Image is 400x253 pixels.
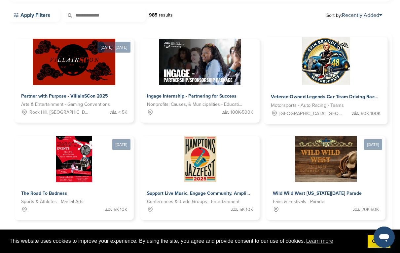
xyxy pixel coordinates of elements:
[305,236,334,246] a: learn more about cookies
[21,93,108,99] span: Partner with Purpose - VillainSCon 2025
[147,93,236,99] span: Ingage Internship - Partnering for Success
[29,109,90,116] span: Rock Hill, [GEOGRAPHIC_DATA]
[183,136,217,182] img: Sponsorpitch &
[15,28,134,123] a: [DATE] - [DATE] Sponsorpitch & Partner with Purpose - VillainSCon 2025 Arts & Entertainment - Gam...
[149,12,158,18] strong: 985
[21,101,110,108] span: Arts & Entertainment - Gaming Conventions
[159,12,173,18] span: results
[114,206,127,213] span: 5K-10K
[21,190,67,196] span: The Road To Badness
[8,8,60,22] a: Apply Filters
[140,136,260,220] a: Sponsorpitch & Support Live Music. Engage Community. Amplify Your Brand Conferences & Trade Group...
[147,101,243,108] span: Nonprofits, Causes, & Municipalities - Education
[140,39,260,123] a: Sponsorpitch & Ingage Internship - Partnering for Success Nonprofits, Causes, & Municipalities - ...
[97,42,130,53] div: [DATE] - [DATE]
[15,125,134,220] a: [DATE] Sponsorpitch & The Road To Badness Sports & Athletes - Martial Arts 5K-10K
[147,190,275,196] span: Support Live Music. Engage Community. Amplify Your Brand
[342,12,382,19] a: Recently Added
[147,198,239,205] span: Conferences & Trade Groups - Entertainment
[56,136,92,182] img: Sponsorpitch &
[271,102,344,109] span: Motorsports - Auto Racing - Teams
[368,235,390,248] a: dismiss cookie message
[302,37,350,85] img: Sponsorpitch &
[279,110,342,117] span: [GEOGRAPHIC_DATA], [GEOGRAPHIC_DATA], [GEOGRAPHIC_DATA], [GEOGRAPHIC_DATA]
[231,109,253,116] span: 100K-500K
[361,206,379,213] span: 20K-50K
[112,139,130,150] div: [DATE]
[295,136,357,182] img: Sponsorpitch &
[264,37,388,124] a: Sponsorpitch & Veteran-Owned Legends Car Team Driving Racing Excellence and Community Impact Acro...
[159,39,241,85] img: Sponsorpitch &
[326,13,382,18] span: Sort by:
[118,109,127,116] span: < 5K
[239,206,253,213] span: 5K-10K
[33,39,115,85] img: Sponsorpitch &
[10,236,362,246] span: This website uses cookies to improve your experience. By using the site, you agree and provide co...
[364,139,382,150] div: [DATE]
[266,125,385,220] a: [DATE] Sponsorpitch & Wild Wild West [US_STATE][DATE] Parade Fairs & Festivals - Parade 20K-50K
[273,198,324,205] span: Fairs & Festivals - Parade
[374,227,395,248] iframe: Button to launch messaging window
[21,198,84,205] span: Sports & Athletes - Martial Arts
[361,110,381,117] span: 50K-100K
[273,190,362,196] span: Wild Wild West [US_STATE][DATE] Parade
